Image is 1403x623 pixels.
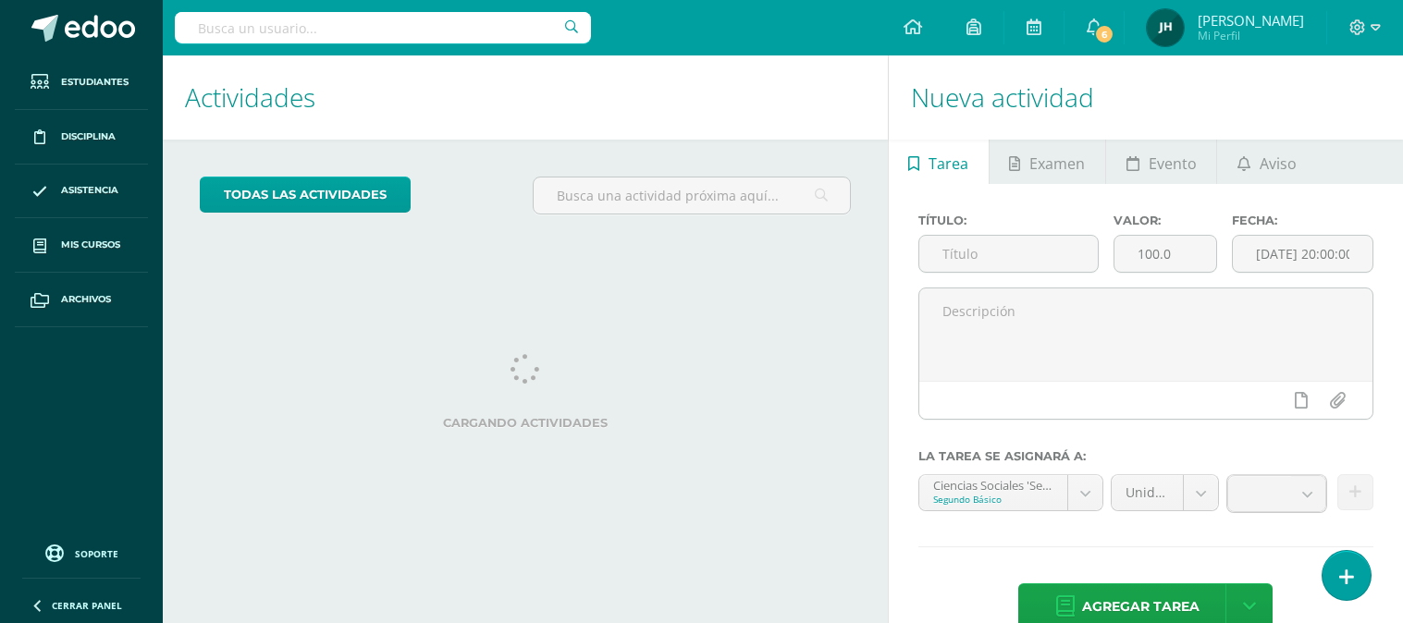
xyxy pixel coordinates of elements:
[1094,24,1114,44] span: 6
[1114,236,1215,272] input: Puntos máximos
[200,416,851,430] label: Cargando actividades
[15,55,148,110] a: Estudiantes
[15,273,148,327] a: Archivos
[15,110,148,165] a: Disciplina
[22,540,141,565] a: Soporte
[1112,475,1218,510] a: Unidad 4
[1233,236,1372,272] input: Fecha de entrega
[1198,11,1304,30] span: [PERSON_NAME]
[61,129,116,144] span: Disciplina
[1217,140,1316,184] a: Aviso
[175,12,591,43] input: Busca un usuario...
[919,475,1103,510] a: Ciencias Sociales 'Segundo Básico A'Segundo Básico
[1029,141,1085,186] span: Examen
[1260,141,1297,186] span: Aviso
[534,177,850,214] input: Busca una actividad próxima aquí...
[200,177,411,213] a: todas las Actividades
[1114,214,1216,227] label: Valor:
[61,292,111,307] span: Archivos
[185,55,866,140] h1: Actividades
[911,55,1381,140] h1: Nueva actividad
[918,449,1373,463] label: La tarea se asignará a:
[61,75,129,90] span: Estudiantes
[1198,28,1304,43] span: Mi Perfil
[889,140,989,184] a: Tarea
[1147,9,1184,46] img: 8f6081552c2c2e82198f93275e96240a.png
[52,599,122,612] span: Cerrar panel
[1106,140,1216,184] a: Evento
[990,140,1105,184] a: Examen
[15,218,148,273] a: Mis cursos
[933,493,1054,506] div: Segundo Básico
[61,238,120,252] span: Mis cursos
[1126,475,1169,510] span: Unidad 4
[15,165,148,219] a: Asistencia
[919,236,1099,272] input: Título
[933,475,1054,493] div: Ciencias Sociales 'Segundo Básico A'
[929,141,968,186] span: Tarea
[918,214,1100,227] label: Título:
[1232,214,1373,227] label: Fecha:
[75,547,118,560] span: Soporte
[61,183,118,198] span: Asistencia
[1149,141,1197,186] span: Evento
